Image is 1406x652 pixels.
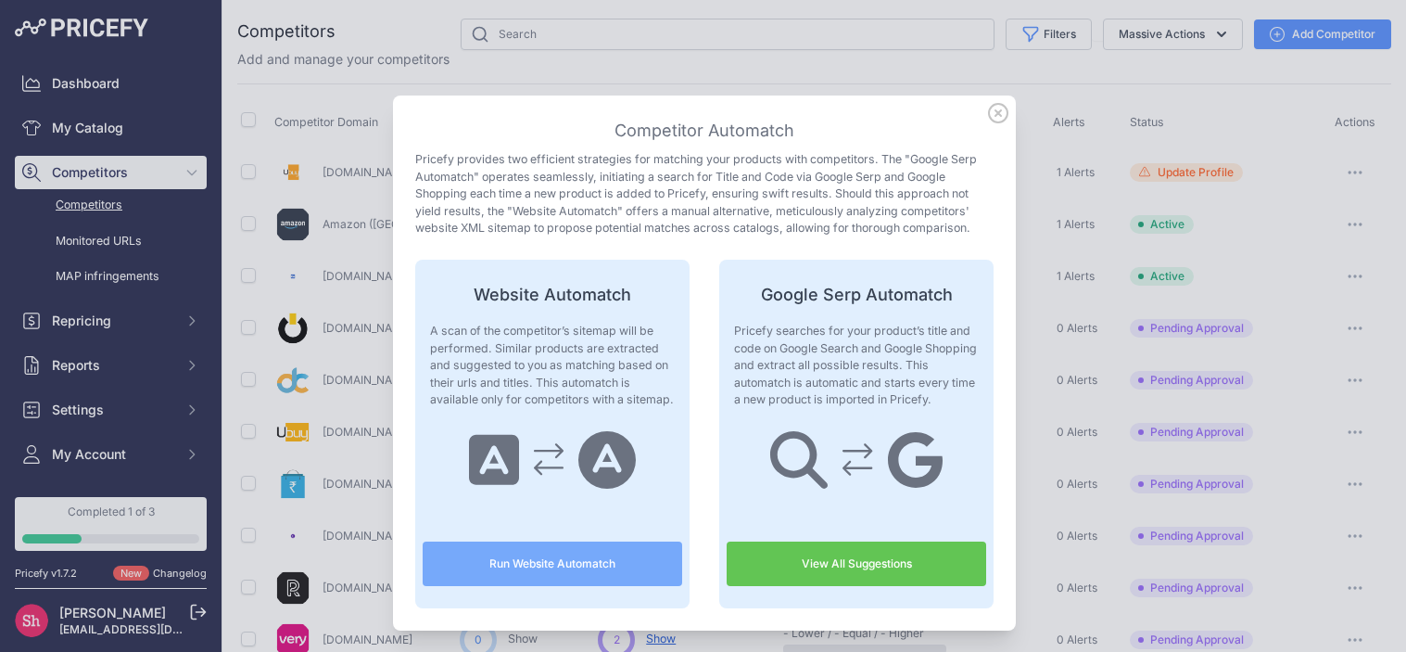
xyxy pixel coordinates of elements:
[415,118,994,144] h3: Competitor Automatch
[423,282,682,308] h4: Website Automatch
[430,323,675,409] p: A scan of the competitor’s sitemap will be performed. Similar products are extracted and suggeste...
[423,542,682,586] button: Run Website Automatch
[727,282,986,308] h4: Google Serp Automatch
[727,542,986,586] a: View All Suggestions
[415,151,994,237] p: Pricefy provides two efficient strategies for matching your products with competitors. The "Googl...
[734,323,979,409] p: Pricefy searches for your product’s title and code on Google Search and Google Shopping and extra...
